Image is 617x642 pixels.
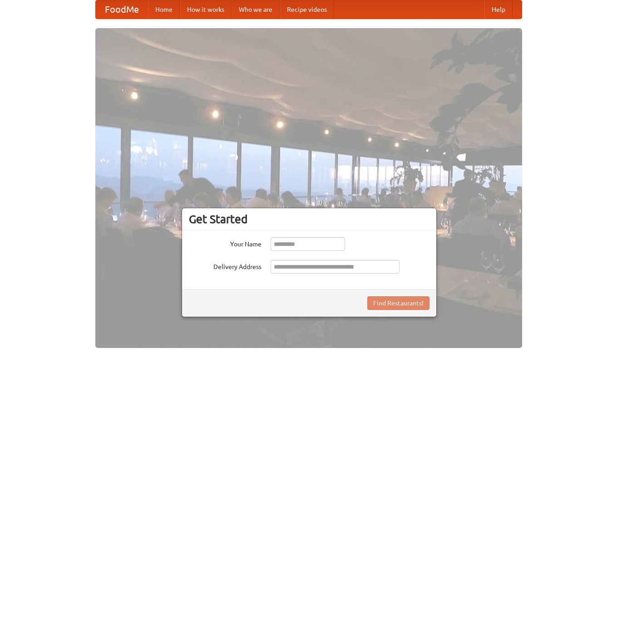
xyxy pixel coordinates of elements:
[367,296,429,310] button: Find Restaurants!
[280,0,334,19] a: Recipe videos
[189,237,262,249] label: Your Name
[484,0,513,19] a: Help
[148,0,180,19] a: Home
[96,0,148,19] a: FoodMe
[180,0,232,19] a: How it works
[232,0,280,19] a: Who we are
[189,260,262,271] label: Delivery Address
[189,212,429,226] h3: Get Started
